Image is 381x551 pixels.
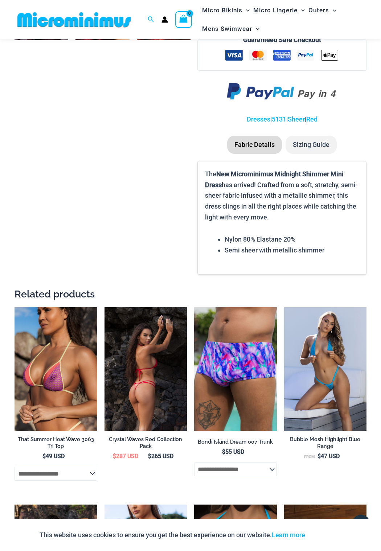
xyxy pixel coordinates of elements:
span: Menu Toggle [329,1,336,20]
a: Bondi Island Dream 007 Trunk 01Bondi Island Dream 007 Trunk 03Bondi Island Dream 007 Trunk 03 [194,307,277,431]
h2: Crystal Waves Red Collection Pack [105,436,187,449]
a: Bubble Mesh Highlight Blue 309 Tri Top 421 Micro 05Bubble Mesh Highlight Blue 309 Tri Top 421 Mic... [284,307,367,431]
bdi: 265 USD [148,453,173,460]
span: Micro Lingerie [253,1,298,20]
p: | | | [197,114,366,125]
h2: That Summer Heat Wave 3063 Tri Top [15,436,97,449]
a: That Summer Heat Wave 3063 Tri Top 01That Summer Heat Wave 3063 Tri Top 4303 Micro Bottom 02That ... [15,307,97,431]
span: Menu Toggle [298,1,305,20]
a: Micro LingerieMenu ToggleMenu Toggle [251,1,307,20]
img: Bondi Island Dream 007 Trunk 01 [194,307,277,431]
b: New Microminimus Midnight Shimmer Mini Dress [205,170,344,189]
li: Sizing Guide [286,136,337,154]
img: MM SHOP LOGO FLAT [15,12,134,28]
a: View Shopping Cart, empty [175,11,192,28]
button: Accept [311,526,341,544]
span: From: [304,455,316,459]
bdi: 55 USD [222,448,244,455]
span: Mens Swimwear [202,20,252,38]
a: Mens SwimwearMenu ToggleMenu Toggle [200,20,261,38]
span: $ [148,453,151,460]
a: Sheer [288,115,305,123]
a: Dresses [247,115,270,123]
a: Collection PackCrystal Waves 305 Tri Top 4149 Thong 01Crystal Waves 305 Tri Top 4149 Thong 01 [105,307,187,431]
span: $ [222,448,225,455]
bdi: 49 USD [42,453,65,460]
span: $ [113,453,116,460]
li: Fabric Details [227,136,282,154]
span: Menu Toggle [242,1,250,20]
p: The has arrived! Crafted from a soft, stretchy, semi-sheer fabric infused with a metallic shimmer... [205,169,359,223]
li: Semi sheer with metallic shimmer [225,245,359,256]
h2: Bondi Island Dream 007 Trunk [194,439,277,445]
span: Outers [308,1,329,20]
span: Menu Toggle [252,20,259,38]
a: 5131 [272,115,286,123]
a: Red [306,115,317,123]
span: Micro Bikinis [202,1,242,20]
a: Crystal Waves Red Collection Pack [105,436,187,452]
li: Nylon 80% Elastane 20% [225,234,359,245]
span: $ [42,453,46,460]
legend: Guaranteed Safe Checkout [240,34,324,45]
a: Account icon link [161,16,168,23]
h2: Bubble Mesh Highlight Blue Range [284,436,367,449]
img: Bubble Mesh Highlight Blue 309 Tri Top 421 Micro 05 [284,307,367,431]
a: Learn more [272,531,305,539]
a: That Summer Heat Wave 3063 Tri Top [15,436,97,452]
a: Bubble Mesh Highlight Blue Range [284,436,367,452]
bdi: 287 USD [113,453,138,460]
bdi: 47 USD [317,453,340,460]
p: This website uses cookies to ensure you get the best experience on our website. [40,530,305,540]
a: Bondi Island Dream 007 Trunk [194,439,277,448]
span: $ [317,453,321,460]
img: That Summer Heat Wave 3063 Tri Top 01 [15,307,97,431]
h2: Related products [15,288,366,300]
a: Search icon link [148,15,154,24]
a: OutersMenu ToggleMenu Toggle [307,1,338,20]
img: Crystal Waves 305 Tri Top 4149 Thong 01 [105,307,187,431]
a: Micro BikinisMenu ToggleMenu Toggle [200,1,251,20]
